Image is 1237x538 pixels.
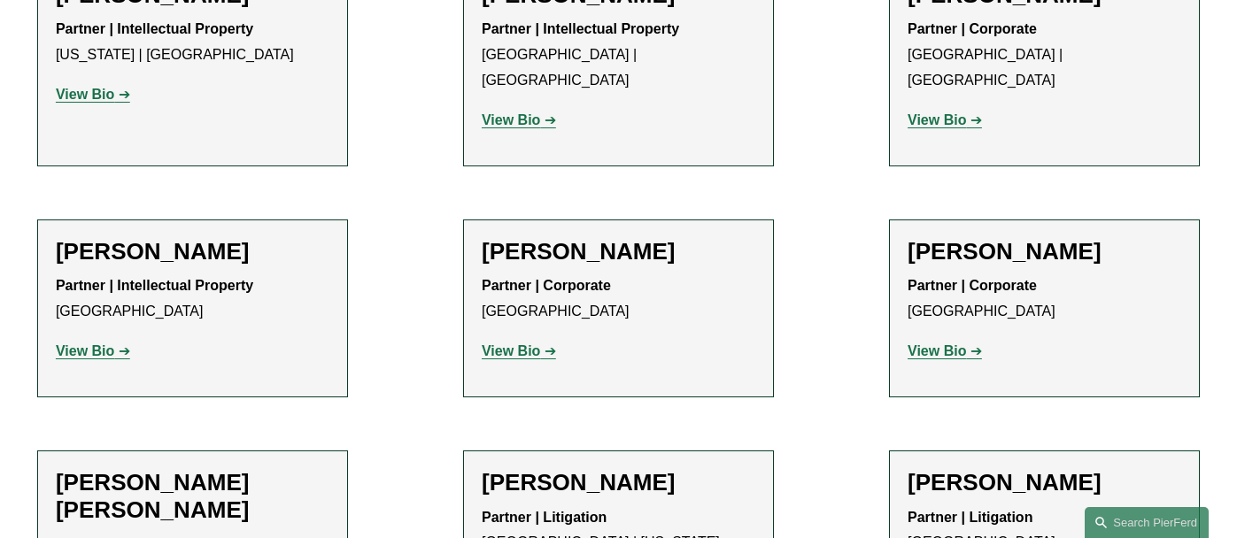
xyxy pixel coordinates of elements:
h2: [PERSON_NAME] [908,238,1181,266]
p: [GEOGRAPHIC_DATA] | [GEOGRAPHIC_DATA] [482,17,755,93]
strong: Partner | Intellectual Property [56,278,253,293]
strong: View Bio [56,87,114,102]
a: View Bio [482,343,556,358]
strong: Partner | Corporate [908,278,1037,293]
p: [GEOGRAPHIC_DATA] [482,273,755,325]
strong: View Bio [482,112,540,127]
a: View Bio [56,87,130,102]
p: [GEOGRAPHIC_DATA] [908,273,1181,325]
strong: Partner | Litigation [482,510,607,525]
a: View Bio [908,343,982,358]
strong: Partner | Corporate [482,278,611,293]
strong: Partner | Intellectual Property [56,21,253,36]
h2: [PERSON_NAME] [482,469,755,497]
p: [GEOGRAPHIC_DATA] [56,273,329,325]
h2: [PERSON_NAME] [PERSON_NAME] [56,469,329,525]
strong: Partner | Corporate [908,21,1037,36]
strong: Partner | Litigation [908,510,1032,525]
a: View Bio [56,343,130,358]
h2: [PERSON_NAME] [482,238,755,266]
a: Search this site [1085,507,1209,538]
a: View Bio [482,112,556,127]
p: [GEOGRAPHIC_DATA] | [GEOGRAPHIC_DATA] [908,17,1181,93]
h2: [PERSON_NAME] [908,469,1181,497]
h2: [PERSON_NAME] [56,238,329,266]
strong: View Bio [908,112,966,127]
strong: View Bio [482,343,540,358]
strong: View Bio [56,343,114,358]
p: [US_STATE] | [GEOGRAPHIC_DATA] [56,17,329,68]
strong: Partner | Intellectual Property [482,21,679,36]
strong: View Bio [908,343,966,358]
a: View Bio [908,112,982,127]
